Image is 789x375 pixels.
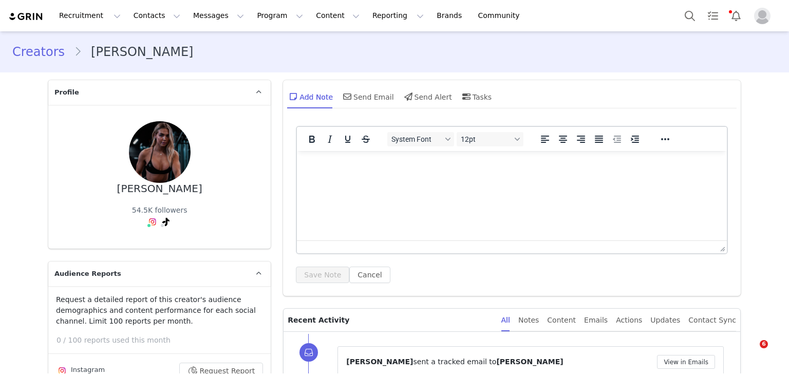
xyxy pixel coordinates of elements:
span: Audience Reports [54,269,121,279]
button: Reporting [366,4,430,27]
div: Updates [650,309,680,332]
iframe: Rich Text Area [297,151,727,240]
div: Content [547,309,576,332]
button: Strikethrough [357,132,374,146]
img: instagram.svg [58,367,66,375]
img: instagram.svg [148,218,157,226]
a: Brands [430,4,471,27]
span: System Font [391,135,442,143]
div: Notes [518,309,539,332]
p: 0 / 100 reports used this month [57,335,271,346]
p: Recent Activity [288,309,493,331]
button: Messages [187,4,250,27]
button: Font sizes [457,132,523,146]
div: Tasks [460,84,492,109]
button: View in Emails [657,355,715,369]
button: Align center [554,132,572,146]
button: Notifications [725,4,747,27]
span: 6 [760,340,768,348]
div: Contact Sync [688,309,736,332]
button: Recruitment [53,4,127,27]
a: Tasks [702,4,724,27]
span: 12pt [461,135,511,143]
div: Emails [584,309,608,332]
button: Underline [339,132,356,146]
div: 54.5K followers [132,205,187,216]
button: Content [310,4,366,27]
div: Send Email [341,84,394,109]
button: Search [679,4,701,27]
iframe: Intercom live chat [739,340,763,365]
div: Send Alert [402,84,452,109]
span: sent a tracked email to [413,358,496,366]
img: grin logo [8,12,44,22]
img: 9badcc80-591f-4166-aa04-6a9e9c8224ff.jpg [129,121,191,183]
a: Creators [12,43,74,61]
button: Decrease indent [608,132,626,146]
img: placeholder-profile.jpg [754,8,771,24]
button: Profile [748,8,781,24]
button: Contacts [127,4,186,27]
div: [PERSON_NAME] [117,183,202,195]
div: All [501,309,510,332]
div: Press the Up and Down arrow keys to resize the editor. [716,241,727,253]
div: Actions [616,309,642,332]
span: Profile [54,87,79,98]
span: [PERSON_NAME] [346,358,413,366]
button: Bold [303,132,321,146]
p: Request a detailed report of this creator's audience demographics and content performance for eac... [56,294,263,327]
button: Increase indent [626,132,644,146]
button: Align left [536,132,554,146]
button: Cancel [349,267,390,283]
span: [PERSON_NAME] [496,358,563,366]
button: Program [251,4,309,27]
button: Save Note [296,267,349,283]
button: Align right [572,132,590,146]
div: Add Note [287,84,333,109]
button: Fonts [387,132,454,146]
button: Justify [590,132,608,146]
button: Reveal or hide additional toolbar items [656,132,674,146]
a: Community [472,4,531,27]
button: Italic [321,132,339,146]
